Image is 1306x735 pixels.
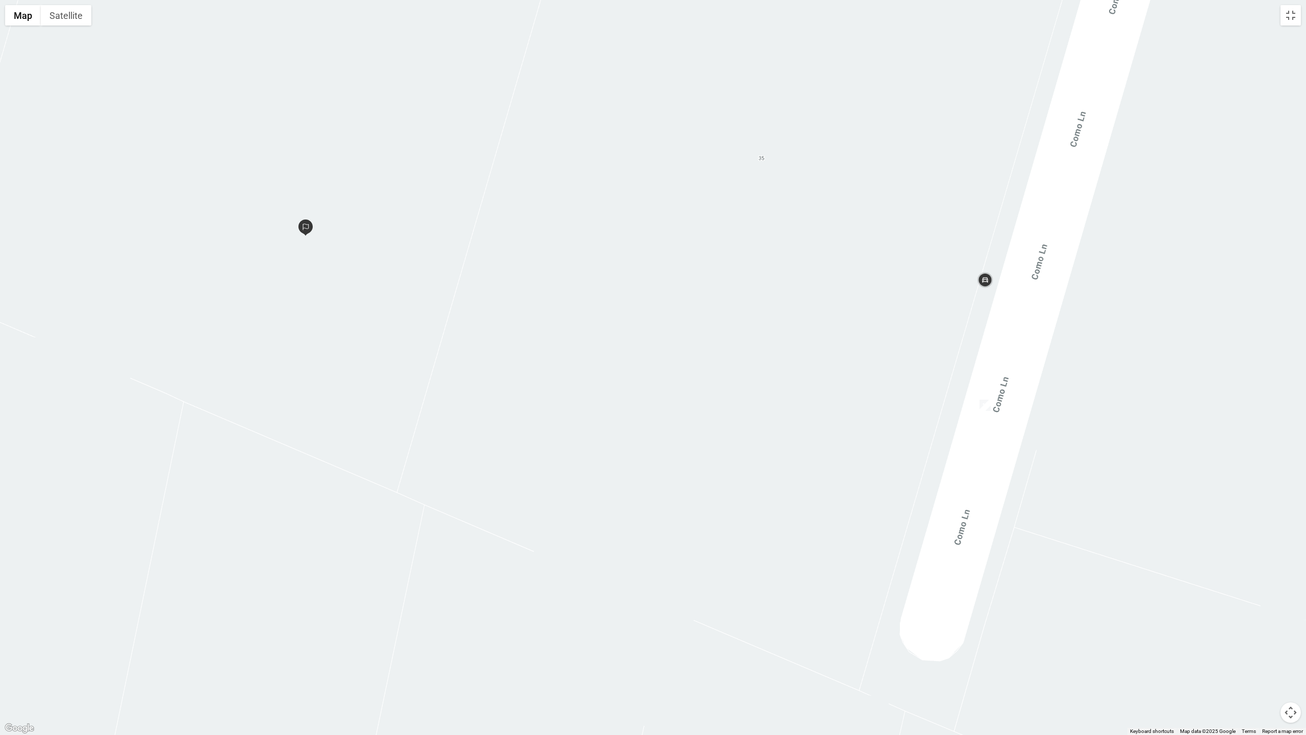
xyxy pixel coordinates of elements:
div: 13 [979,400,991,411]
button: Keyboard shortcuts [1130,728,1174,735]
a: Report a map error [1262,728,1303,734]
button: Map camera controls [1280,702,1301,723]
span: Map data ©2025 Google [1180,728,1236,734]
a: Terms (opens in new tab) [1242,728,1256,734]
